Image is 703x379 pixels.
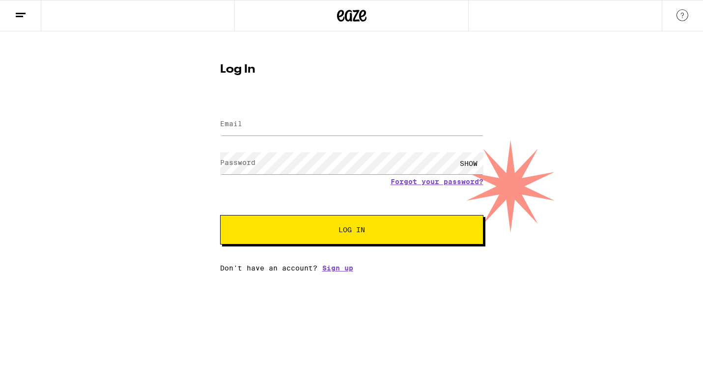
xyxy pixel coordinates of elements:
h1: Log In [220,64,483,76]
a: Sign up [322,264,353,272]
label: Password [220,159,255,166]
div: SHOW [454,152,483,174]
input: Email [220,113,483,135]
span: Log In [338,226,365,233]
button: Log In [220,215,483,244]
label: Email [220,120,242,128]
a: Forgot your password? [391,178,483,186]
div: Don't have an account? [220,264,483,272]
